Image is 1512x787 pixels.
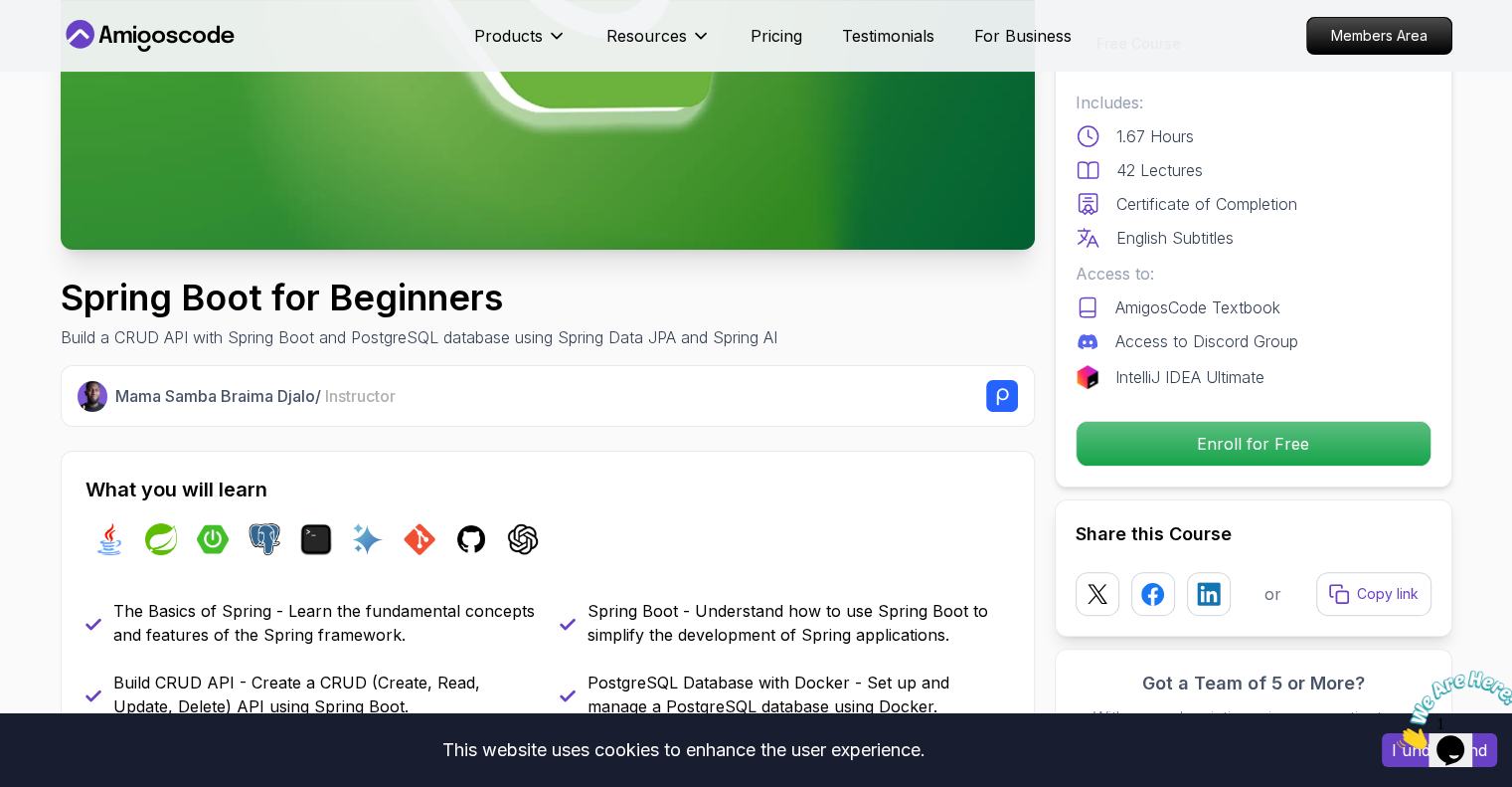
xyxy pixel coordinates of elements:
h1: Spring Boot for Beginners [61,278,777,317]
span: Instructor [325,386,396,406]
button: Products [474,24,567,64]
img: Chat attention grabber [8,8,131,87]
p: 1.67 Hours [1116,124,1194,148]
p: AmigosCode Textbook [1115,295,1280,319]
p: Resources [606,24,687,48]
p: 42 Lectures [1116,158,1203,182]
img: spring-boot logo [197,523,229,555]
p: English Subtitles [1116,226,1234,250]
button: Resources [606,24,711,64]
button: Accept cookies [1382,733,1497,767]
img: java logo [93,523,125,555]
img: terminal logo [300,523,332,555]
p: Access to: [1076,262,1431,286]
p: Copy link [1357,584,1419,604]
p: Members Area [1307,18,1451,54]
a: Pricing [751,24,802,48]
button: Enroll for Free [1076,421,1431,467]
p: Enroll for Free [1077,422,1430,466]
p: Build a CRUD API with Spring Boot and PostgreSQL database using Spring Data JPA and Spring AI [61,325,777,349]
p: PostgreSQL Database with Docker - Set up and manage a PostgreSQL database using Docker. [588,671,1010,718]
p: Certificate of Completion [1116,192,1297,216]
p: Mama Samba Braima Djalo / [115,384,396,408]
h3: Got a Team of 5 or More? [1076,670,1431,697]
p: With one subscription, give your entire team access to all courses and features. [1076,705,1431,753]
span: 1 [8,8,16,25]
p: or [1264,582,1281,606]
iframe: chat widget [1389,663,1512,757]
h2: What you will learn [85,476,1010,503]
h2: Share this Course [1076,520,1431,548]
p: The Basics of Spring - Learn the fundamental concepts and features of the Spring framework. [113,599,536,647]
div: This website uses cookies to enhance the user experience. [15,728,1352,772]
p: Products [474,24,543,48]
img: ai logo [352,523,384,555]
a: For Business [974,24,1072,48]
img: Nelson Djalo [78,381,108,412]
a: Members Area [1306,17,1452,55]
img: spring logo [145,523,177,555]
img: github logo [455,523,487,555]
img: postgres logo [249,523,280,555]
img: git logo [404,523,435,555]
p: Build CRUD API - Create a CRUD (Create, Read, Update, Delete) API using Spring Boot. [113,671,536,718]
p: IntelliJ IDEA Ultimate [1115,365,1264,389]
p: Access to Discord Group [1115,329,1298,353]
a: Testimonials [842,24,934,48]
img: jetbrains logo [1076,365,1099,389]
p: Includes: [1076,91,1431,114]
p: Spring Boot - Understand how to use Spring Boot to simplify the development of Spring applications. [588,599,1010,647]
button: Copy link [1316,572,1431,616]
img: chatgpt logo [507,523,539,555]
